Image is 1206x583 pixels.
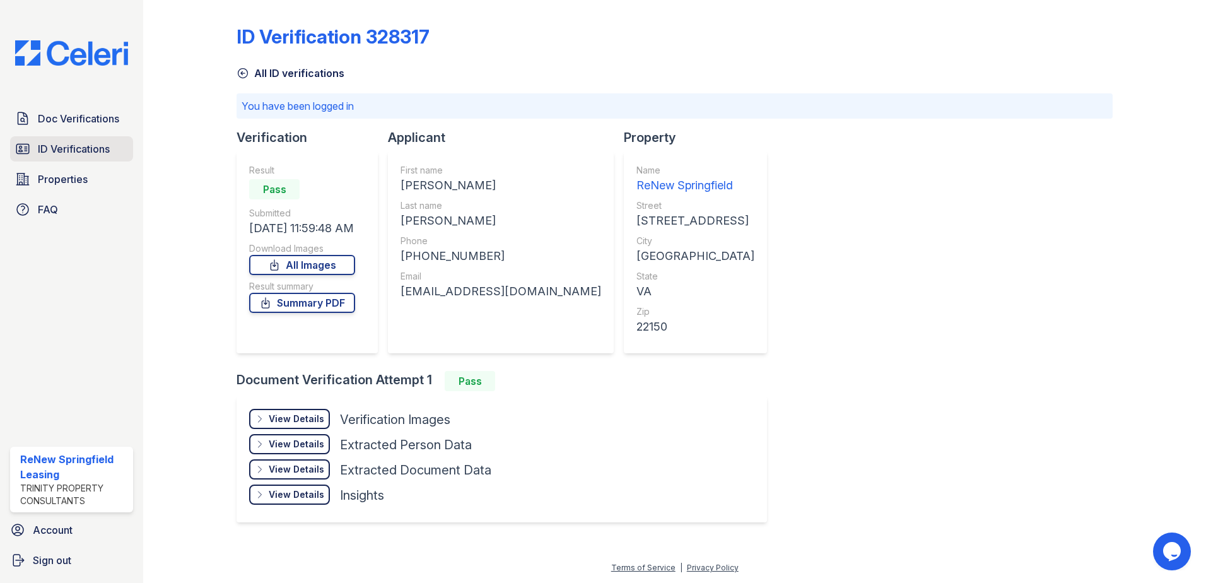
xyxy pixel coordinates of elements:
div: Property [624,129,777,146]
div: Extracted Person Data [340,436,472,454]
a: Terms of Service [611,563,676,572]
span: FAQ [38,202,58,217]
div: Pass [445,371,495,391]
div: View Details [269,488,324,501]
div: Insights [340,486,384,504]
div: Name [636,164,754,177]
div: ReNew Springfield Leasing [20,452,128,482]
a: Summary PDF [249,293,355,313]
div: Pass [249,179,300,199]
a: All ID verifications [237,66,344,81]
a: Name ReNew Springfield [636,164,754,194]
div: First name [401,164,601,177]
a: FAQ [10,197,133,222]
div: Extracted Document Data [340,461,491,479]
img: CE_Logo_Blue-a8612792a0a2168367f1c8372b55b34899dd931a85d93a1a3d3e32e68fde9ad4.png [5,40,138,66]
div: City [636,235,754,247]
div: [PHONE_NUMBER] [401,247,601,265]
div: [PERSON_NAME] [401,177,601,194]
div: Document Verification Attempt 1 [237,371,777,391]
a: Sign out [5,548,138,573]
div: View Details [269,463,324,476]
div: Phone [401,235,601,247]
a: Doc Verifications [10,106,133,131]
div: Result [249,164,355,177]
a: Properties [10,167,133,192]
div: [PERSON_NAME] [401,212,601,230]
div: [STREET_ADDRESS] [636,212,754,230]
div: Street [636,199,754,212]
div: ReNew Springfield [636,177,754,194]
a: ID Verifications [10,136,133,162]
div: Trinity Property Consultants [20,482,128,507]
div: State [636,270,754,283]
span: Doc Verifications [38,111,119,126]
span: ID Verifications [38,141,110,156]
div: Verification [237,129,388,146]
div: [EMAIL_ADDRESS][DOMAIN_NAME] [401,283,601,300]
div: Result summary [249,280,355,293]
div: [GEOGRAPHIC_DATA] [636,247,754,265]
div: [DATE] 11:59:48 AM [249,220,355,237]
a: Account [5,517,138,543]
div: Verification Images [340,411,450,428]
iframe: chat widget [1153,533,1193,570]
div: Applicant [388,129,624,146]
div: Email [401,270,601,283]
div: View Details [269,413,324,425]
span: Account [33,522,73,538]
span: Sign out [33,553,71,568]
div: ID Verification 328317 [237,25,430,48]
div: Submitted [249,207,355,220]
a: All Images [249,255,355,275]
p: You have been logged in [242,98,1108,114]
div: Last name [401,199,601,212]
div: Zip [636,305,754,318]
div: | [680,563,682,572]
div: Download Images [249,242,355,255]
div: VA [636,283,754,300]
a: Privacy Policy [687,563,739,572]
span: Properties [38,172,88,187]
div: View Details [269,438,324,450]
div: 22150 [636,318,754,336]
